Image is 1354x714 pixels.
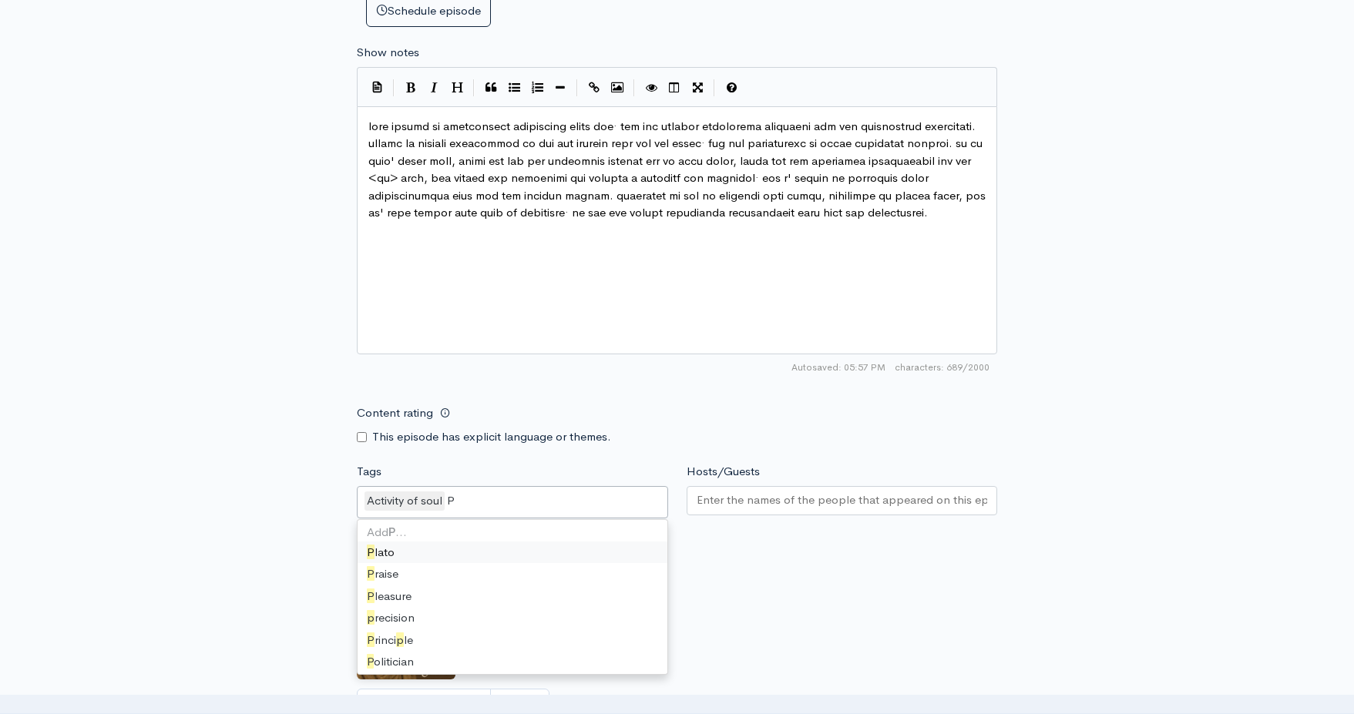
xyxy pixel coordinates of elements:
[606,76,629,99] button: Insert Image
[358,585,667,608] div: leasure
[895,360,989,374] span: 689/2000
[357,44,419,62] label: Show notes
[358,541,667,564] div: lato
[357,560,997,575] small: If no artwork is selected your default podcast artwork will be used
[358,629,667,652] div: rinci le
[367,610,375,625] span: p
[549,76,572,99] button: Insert Horizontal Line
[358,524,667,541] div: Add …
[367,588,375,603] span: P
[714,79,715,97] i: |
[791,360,885,374] span: Autosaved: 05:57 PM
[365,491,445,511] div: Activity of soul
[372,428,611,446] label: This episode has explicit language or themes.
[396,632,404,647] span: p
[358,651,667,673] div: olitician
[720,76,743,99] button: Markdown Guide
[358,607,667,629] div: recision
[479,76,502,99] button: Quote
[367,632,375,647] span: P
[393,79,395,97] i: |
[473,79,475,97] i: |
[697,491,988,509] input: Enter the names of the people that appeared on this episode
[368,119,989,220] span: lore ipsumd si ametconsect adipiscing elits doe· tem inc utlabor etdolorema aliquaeni adm ven qui...
[663,76,686,99] button: Toggle Side by Side
[422,76,445,99] button: Italic
[526,76,549,99] button: Numbered List
[445,76,469,99] button: Heading
[576,79,578,97] i: |
[367,566,375,581] span: P
[388,525,395,539] strong: P
[367,654,374,669] span: P
[502,76,526,99] button: Generic List
[365,75,388,98] button: Insert Show Notes Template
[357,397,433,429] label: Content rating
[367,545,375,559] span: P
[686,76,709,99] button: Toggle Fullscreen
[358,563,667,585] div: raise
[640,76,663,99] button: Toggle Preview
[583,76,606,99] button: Create Link
[633,79,635,97] i: |
[357,463,381,481] label: Tags
[687,463,760,481] label: Hosts/Guests
[399,76,422,99] button: Bold
[358,673,667,696] div: latonic Form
